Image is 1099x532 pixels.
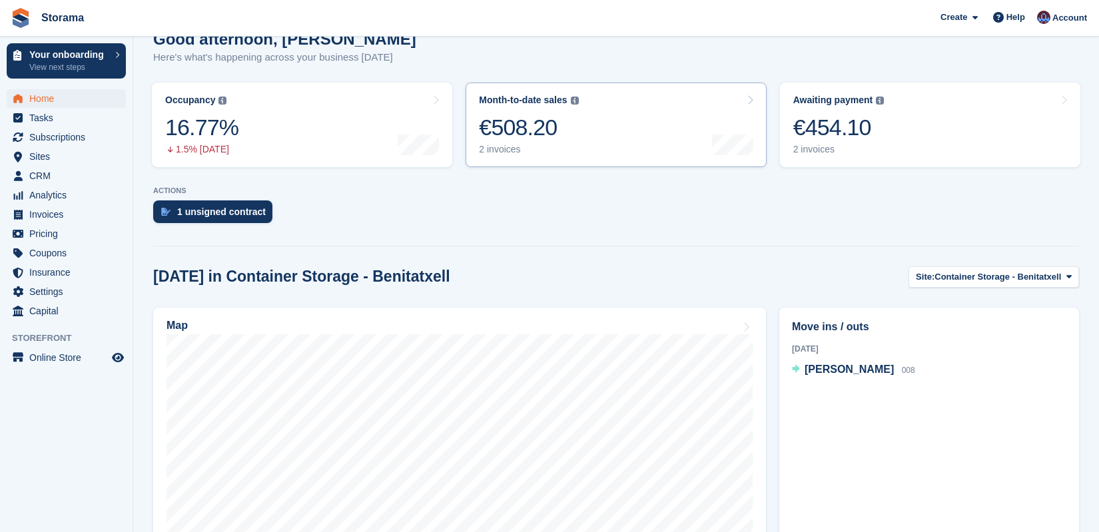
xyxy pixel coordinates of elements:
a: menu [7,224,126,243]
img: icon-info-grey-7440780725fd019a000dd9b08b2336e03edf1995a4989e88bcd33f0948082b44.svg [876,97,884,105]
a: menu [7,205,126,224]
a: menu [7,109,126,127]
div: [DATE] [792,343,1066,355]
p: Here's what's happening across your business [DATE] [153,50,416,65]
a: menu [7,282,126,301]
img: stora-icon-8386f47178a22dfd0bd8f6a31ec36ba5ce8667c1dd55bd0f319d3a0aa187defe.svg [11,8,31,28]
span: Subscriptions [29,128,109,146]
div: 1 unsigned contract [177,206,266,217]
a: Awaiting payment €454.10 2 invoices [780,83,1080,167]
a: menu [7,147,126,166]
a: menu [7,263,126,282]
p: Your onboarding [29,50,109,59]
h1: Good afternoon, [PERSON_NAME] [153,30,416,48]
span: Insurance [29,263,109,282]
a: Storama [36,7,89,29]
span: Container Storage - Benitatxell [934,270,1061,284]
img: icon-info-grey-7440780725fd019a000dd9b08b2336e03edf1995a4989e88bcd33f0948082b44.svg [218,97,226,105]
span: Pricing [29,224,109,243]
h2: Map [167,320,188,332]
span: Sites [29,147,109,166]
h2: Move ins / outs [792,319,1066,335]
span: 008 [902,366,915,375]
span: Online Store [29,348,109,367]
a: Your onboarding View next steps [7,43,126,79]
span: Settings [29,282,109,301]
p: ACTIONS [153,186,1079,195]
a: menu [7,302,126,320]
div: 16.77% [165,114,238,141]
span: CRM [29,166,109,185]
img: icon-info-grey-7440780725fd019a000dd9b08b2336e03edf1995a4989e88bcd33f0948082b44.svg [571,97,579,105]
span: Invoices [29,205,109,224]
span: Coupons [29,244,109,262]
span: Storefront [12,332,133,345]
span: Create [940,11,967,24]
a: Preview store [110,350,126,366]
span: Tasks [29,109,109,127]
button: Site: Container Storage - Benitatxell [909,266,1079,288]
a: menu [7,128,126,146]
span: Home [29,89,109,108]
span: Analytics [29,186,109,204]
div: 2 invoices [793,144,885,155]
a: menu [7,244,126,262]
img: contract_signature_icon-13c848040528278c33f63329250d36e43548de30e8caae1d1a13099fd9432cc5.svg [161,208,171,216]
a: menu [7,348,126,367]
div: Awaiting payment [793,95,873,106]
div: 1.5% [DATE] [165,144,238,155]
span: [PERSON_NAME] [805,364,894,375]
div: €508.20 [479,114,578,141]
h2: [DATE] in Container Storage - Benitatxell [153,268,450,286]
div: 2 invoices [479,144,578,155]
a: [PERSON_NAME] 008 [792,362,915,379]
a: 1 unsigned contract [153,200,279,230]
div: Month-to-date sales [479,95,567,106]
div: Occupancy [165,95,215,106]
p: View next steps [29,61,109,73]
img: Hannah Fordham [1037,11,1050,24]
span: Site: [916,270,934,284]
span: Help [1006,11,1025,24]
span: Capital [29,302,109,320]
a: Occupancy 16.77% 1.5% [DATE] [152,83,452,167]
a: menu [7,166,126,185]
a: menu [7,186,126,204]
a: Month-to-date sales €508.20 2 invoices [466,83,766,167]
div: €454.10 [793,114,885,141]
span: Account [1052,11,1087,25]
a: menu [7,89,126,108]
